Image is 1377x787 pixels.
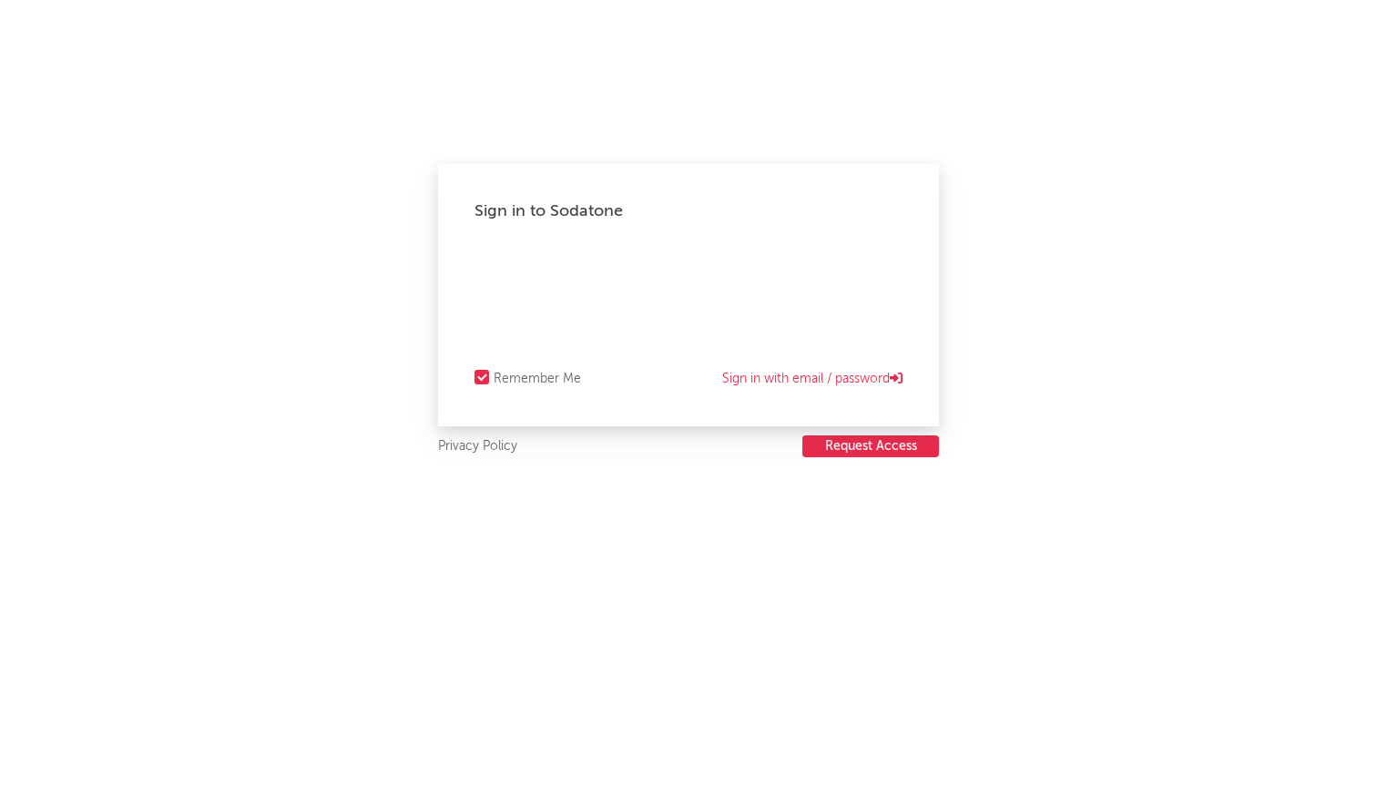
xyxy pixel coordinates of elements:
a: Sign in with email / password [722,368,903,390]
a: Privacy Policy [438,435,517,458]
button: Request Access [802,435,939,457]
div: Sign in to Sodatone [474,200,903,222]
a: Request Access [802,435,939,458]
div: Remember Me [494,368,581,390]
